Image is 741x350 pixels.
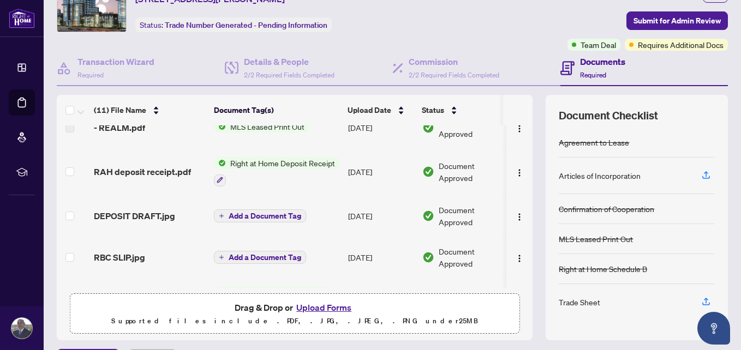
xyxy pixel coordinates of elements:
[439,160,506,184] span: Document Approved
[244,71,334,79] span: 2/2 Required Fields Completed
[235,300,355,315] span: Drag & Drop or
[638,39,724,51] span: Requires Additional Docs
[77,315,512,328] p: Supported files include .PDF, .JPG, .JPEG, .PNG under 25 MB
[422,166,434,178] img: Document Status
[422,251,434,263] img: Document Status
[214,287,226,299] img: Status Icon
[559,233,633,245] div: MLS Leased Print Out
[515,254,524,263] img: Logo
[634,12,721,29] span: Submit for Admin Review
[77,55,154,68] h4: Transaction Wizard
[511,207,528,225] button: Logo
[94,165,191,178] span: RAH deposit receipt.pdf
[515,168,524,177] img: Logo
[511,119,528,136] button: Logo
[559,263,647,275] div: Right at Home Schedule B
[559,108,658,123] span: Document Checklist
[214,157,339,186] button: Status IconRight at Home Deposit Receipt
[226,157,339,169] span: Right at Home Deposit Receipt
[70,294,519,334] span: Drag & Drop orUpload FormsSupported files include .PDF, .JPG, .JPEG, .PNG under25MB
[214,157,226,169] img: Status Icon
[422,210,434,222] img: Document Status
[344,107,418,148] td: [DATE]
[344,278,418,325] td: [DATE]
[94,251,145,264] span: RBC SLIP.jpg
[515,213,524,221] img: Logo
[511,249,528,266] button: Logo
[89,95,210,125] th: (11) File Name
[210,95,343,125] th: Document Tag(s)
[344,148,418,195] td: [DATE]
[409,71,499,79] span: 2/2 Required Fields Completed
[214,120,309,132] button: Status IconMLS Leased Print Out
[94,121,145,134] span: - REALM.pdf
[559,136,629,148] div: Agreement to Lease
[344,195,418,237] td: [DATE]
[214,120,226,132] img: Status Icon
[226,287,330,299] span: MLS Data Information Sheet
[439,116,506,140] span: Document Approved
[77,71,104,79] span: Required
[626,11,728,30] button: Submit for Admin Review
[559,296,600,308] div: Trade Sheet
[229,254,301,261] span: Add a Document Tag
[409,55,499,68] h4: Commission
[343,95,417,125] th: Upload Date
[559,203,654,215] div: Confirmation of Cooperation
[344,237,418,278] td: [DATE]
[11,318,32,339] img: Profile Icon
[559,170,641,182] div: Articles of Incorporation
[214,250,306,264] button: Add a Document Tag
[580,71,606,79] span: Required
[9,8,35,28] img: logo
[439,245,506,269] span: Document Approved
[219,213,224,219] span: plus
[293,300,355,315] button: Upload Forms
[515,124,524,133] img: Logo
[422,104,444,116] span: Status
[214,251,306,264] button: Add a Document Tag
[135,17,332,32] div: Status:
[581,39,616,51] span: Team Deal
[348,104,391,116] span: Upload Date
[214,209,306,222] button: Add a Document Tag
[94,104,146,116] span: (11) File Name
[165,20,327,30] span: Trade Number Generated - Pending Information
[94,209,175,222] span: DEPOSIT DRAFT.jpg
[422,122,434,134] img: Document Status
[439,204,506,228] span: Document Approved
[214,287,330,316] button: Status IconMLS Data Information Sheet
[229,212,301,220] span: Add a Document Tag
[219,255,224,260] span: plus
[226,120,309,132] span: MLS Leased Print Out
[580,55,625,68] h4: Documents
[417,95,510,125] th: Status
[511,163,528,180] button: Logo
[697,312,730,345] button: Open asap
[244,55,334,68] h4: Details & People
